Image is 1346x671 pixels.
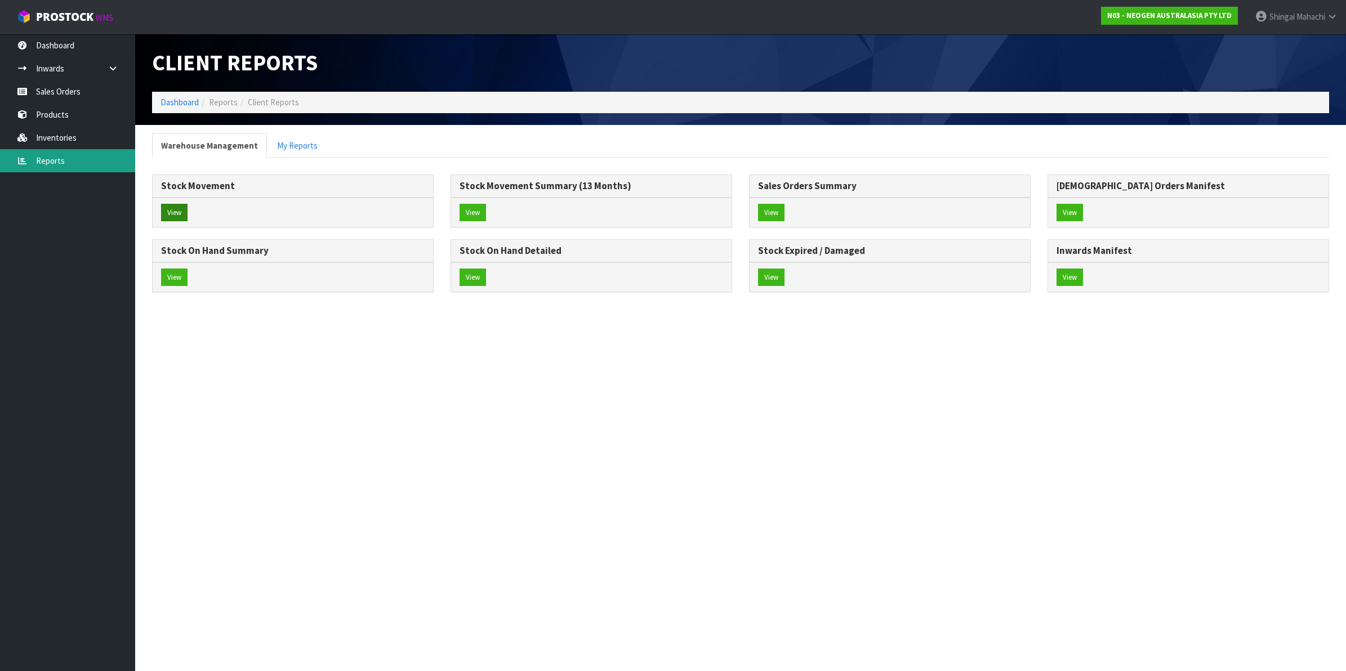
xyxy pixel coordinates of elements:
small: WMS [96,12,113,23]
button: View [460,204,486,222]
a: My Reports [268,133,327,158]
button: View [1057,269,1083,287]
button: View [161,269,188,287]
button: View [161,204,188,222]
h3: Stock On Hand Detailed [460,245,723,256]
h3: Stock Movement Summary (13 Months) [460,181,723,191]
a: Dashboard [161,97,199,108]
h3: Stock Expired / Damaged [758,245,1022,256]
h3: Inwards Manifest [1057,245,1320,256]
h3: Sales Orders Summary [758,181,1022,191]
span: Reports [209,97,238,108]
span: ProStock [36,10,93,24]
span: Shingai [1269,11,1295,22]
h3: [DEMOGRAPHIC_DATA] Orders Manifest [1057,181,1320,191]
span: Client Reports [248,97,299,108]
a: Warehouse Management [152,133,267,158]
h3: Stock Movement [161,181,425,191]
button: View [758,204,785,222]
strong: N03 - NEOGEN AUSTRALASIA PTY LTD [1107,11,1232,20]
button: View [758,269,785,287]
span: Client Reports [152,48,318,77]
span: Mahachi [1296,11,1325,22]
button: View [460,269,486,287]
img: cube-alt.png [17,10,31,24]
h3: Stock On Hand Summary [161,245,425,256]
button: View [1057,204,1083,222]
